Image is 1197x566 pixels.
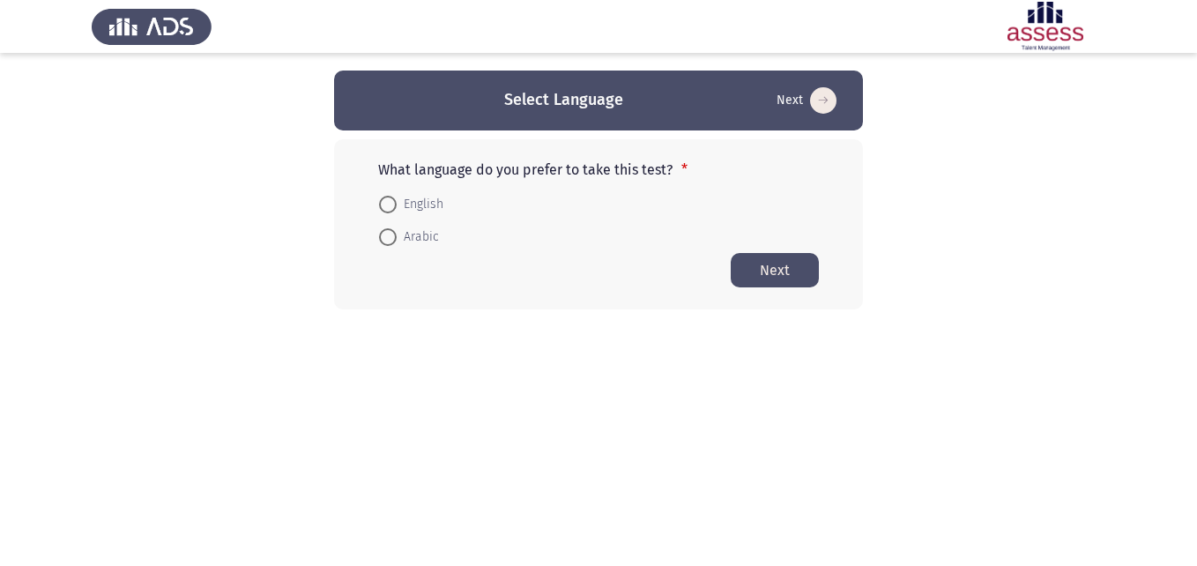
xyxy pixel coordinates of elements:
span: Arabic [397,227,439,248]
button: Start assessment [771,86,842,115]
img: Assessment logo of ASSESS Employability - EBI [985,2,1105,51]
h3: Select Language [504,89,623,111]
span: English [397,194,443,215]
img: Assess Talent Management logo [92,2,212,51]
button: Start assessment [731,253,819,287]
p: What language do you prefer to take this test? [378,161,819,178]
